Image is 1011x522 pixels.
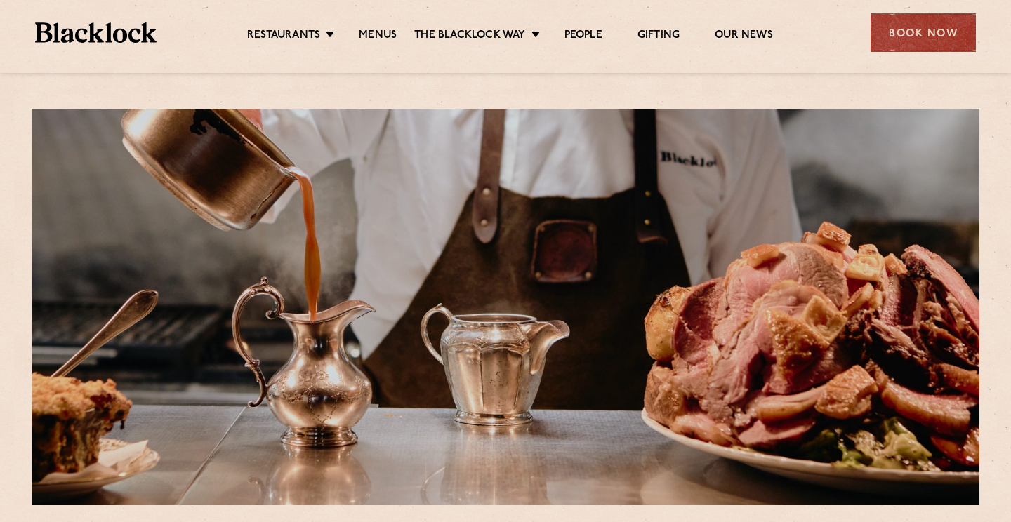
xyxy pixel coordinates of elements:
[35,22,157,43] img: BL_Textured_Logo-footer-cropped.svg
[637,29,680,44] a: Gifting
[871,13,976,52] div: Book Now
[414,29,525,44] a: The Blacklock Way
[715,29,773,44] a: Our News
[247,29,320,44] a: Restaurants
[564,29,602,44] a: People
[359,29,397,44] a: Menus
